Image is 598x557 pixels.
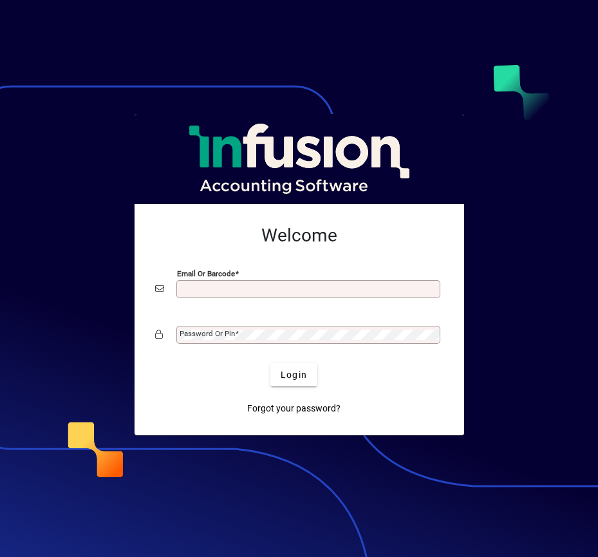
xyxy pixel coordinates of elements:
span: Forgot your password? [247,402,341,415]
button: Login [270,363,317,386]
span: Login [281,368,307,382]
mat-label: Password or Pin [180,329,235,338]
h2: Welcome [155,225,444,247]
mat-label: Email or Barcode [177,269,235,278]
a: Forgot your password? [242,397,346,420]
